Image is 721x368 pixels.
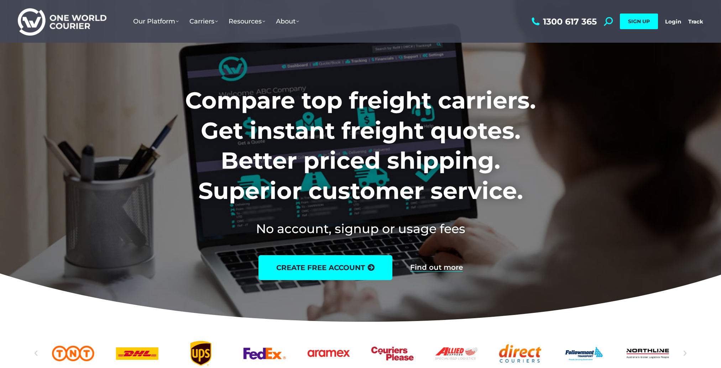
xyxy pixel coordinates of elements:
a: Resources [223,10,271,32]
span: Resources [229,17,265,25]
div: 2 / 25 [52,341,94,366]
span: Carriers [189,17,218,25]
a: Login [665,18,681,25]
div: 7 / 25 [371,341,414,366]
a: Northline logo [627,341,669,366]
a: FedEx logo [244,341,286,366]
a: DHl logo [116,341,158,366]
a: Track [688,18,703,25]
h1: Compare top freight carriers. Get instant freight quotes. Better priced shipping. Superior custom... [138,85,583,206]
a: TNT logo Australian freight company [52,341,94,366]
div: 8 / 25 [435,341,477,366]
a: UPS logo [180,341,222,366]
div: 9 / 25 [499,341,541,366]
div: Slides [52,341,669,366]
a: About [271,10,304,32]
span: SIGN UP [628,18,650,25]
a: Direct Couriers logo [499,341,541,366]
a: Carriers [184,10,223,32]
a: Aramex_logo [307,341,350,366]
a: Find out more [410,264,463,272]
div: 11 / 25 [627,341,669,366]
a: Our Platform [128,10,184,32]
a: Allied Express logo [435,341,477,366]
a: 1300 617 365 [530,17,597,26]
a: SIGN UP [620,14,658,29]
a: create free account [258,255,392,280]
span: Our Platform [133,17,179,25]
div: 5 / 25 [244,341,286,366]
div: 3 / 25 [116,341,158,366]
div: 10 / 25 [563,341,605,366]
img: One World Courier [18,7,106,36]
a: Couriers Please logo [371,341,414,366]
div: 6 / 25 [307,341,350,366]
span: About [276,17,299,25]
a: Followmont transoirt web logo [563,341,605,366]
div: 4 / 25 [180,341,222,366]
h2: No account, signup or usage fees [138,220,583,237]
